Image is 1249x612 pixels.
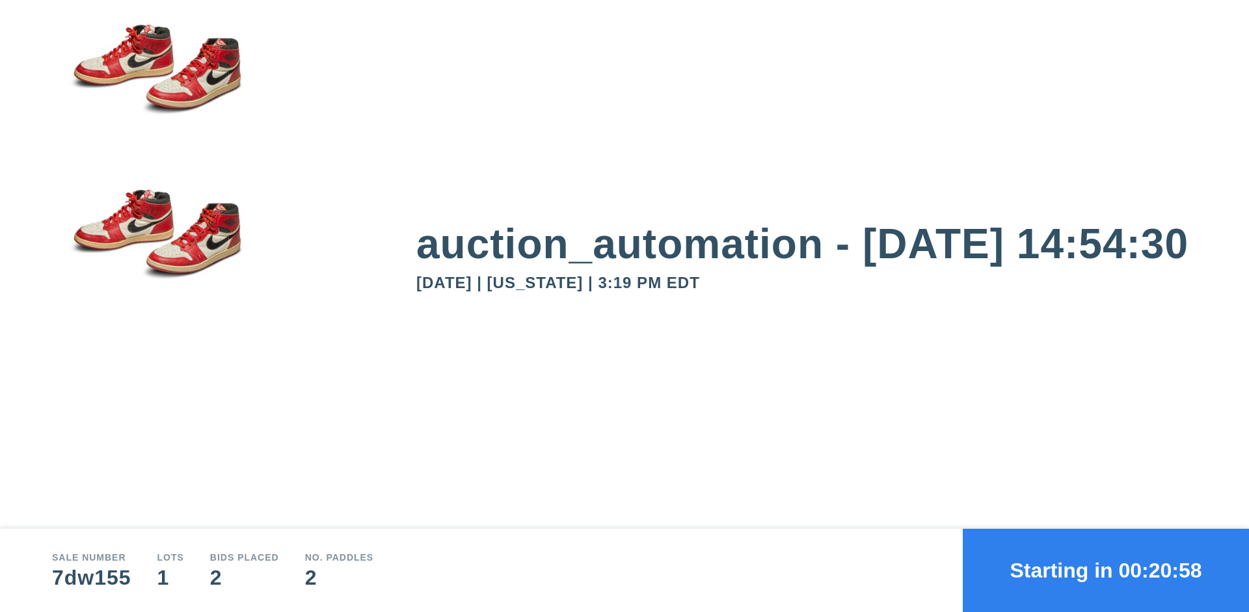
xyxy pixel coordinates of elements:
[963,529,1249,612] button: Starting in 00:20:58
[52,567,131,588] div: 7dw155
[305,553,374,562] div: No. Paddles
[157,553,184,562] div: Lots
[305,567,374,588] div: 2
[416,275,1197,291] div: [DATE] | [US_STATE] | 3:19 PM EDT
[157,567,184,588] div: 1
[52,553,131,562] div: Sale number
[210,567,279,588] div: 2
[210,553,279,562] div: Bids Placed
[416,223,1197,265] div: auction_automation - [DATE] 14:54:30
[52,7,260,172] img: small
